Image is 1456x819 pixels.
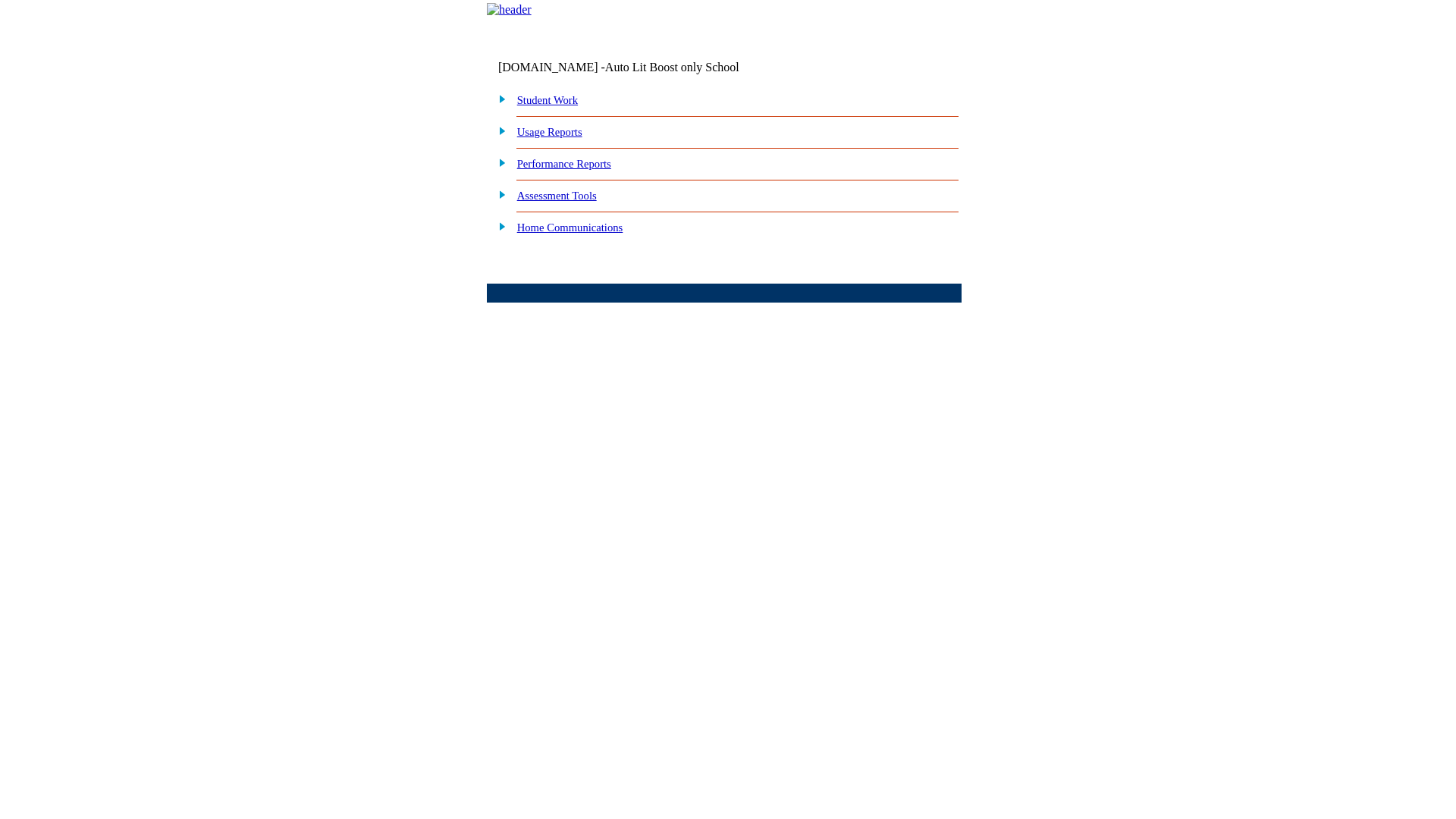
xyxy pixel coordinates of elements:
[517,221,623,234] a: Home Communications
[605,61,739,74] nobr: Auto Lit Boost only School
[517,126,582,138] a: Usage Reports
[517,94,578,106] a: Student Work
[517,158,611,170] a: Performance Reports
[498,61,777,74] td: [DOMAIN_NAME] -
[487,3,532,17] img: header
[491,92,507,105] img: plus.gif
[491,187,507,201] img: plus.gif
[517,190,597,202] a: Assessment Tools
[491,124,507,137] img: plus.gif
[491,219,507,233] img: plus.gif
[491,155,507,169] img: plus.gif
